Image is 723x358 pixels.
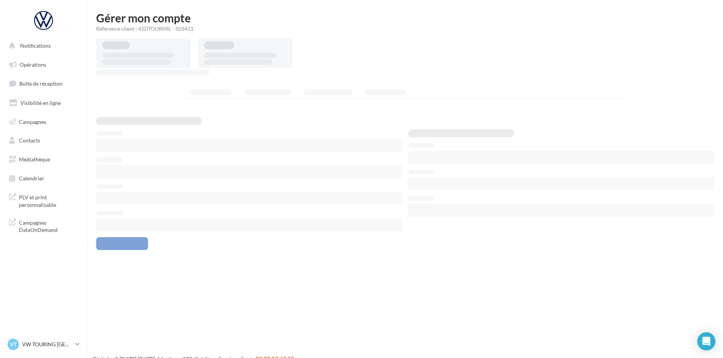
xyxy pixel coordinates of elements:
[5,152,83,167] a: Médiathèque
[5,38,79,54] button: Notifications
[96,25,714,33] div: Référence client : 41DTOURMIL - 503411
[20,100,61,106] span: Visibilité en ligne
[96,12,714,23] h1: Gérer mon compte
[19,156,50,163] span: Médiathèque
[5,170,83,186] a: Calendrier
[5,114,83,130] a: Campagnes
[20,42,51,49] span: Notifications
[5,214,83,237] a: Campagnes DataOnDemand
[10,341,17,348] span: VT
[697,332,715,350] div: Open Intercom Messenger
[5,57,83,73] a: Opérations
[6,337,81,352] a: VT VW TOURING [GEOGRAPHIC_DATA]
[19,137,40,144] span: Contacts
[19,118,46,125] span: Campagnes
[19,80,62,87] span: Boîte de réception
[5,189,83,211] a: PLV et print personnalisable
[19,192,78,208] span: PLV et print personnalisable
[19,175,44,181] span: Calendrier
[20,61,46,68] span: Opérations
[19,217,78,234] span: Campagnes DataOnDemand
[5,95,83,111] a: Visibilité en ligne
[22,341,72,348] p: VW TOURING [GEOGRAPHIC_DATA]
[5,75,83,92] a: Boîte de réception
[5,133,83,149] a: Contacts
